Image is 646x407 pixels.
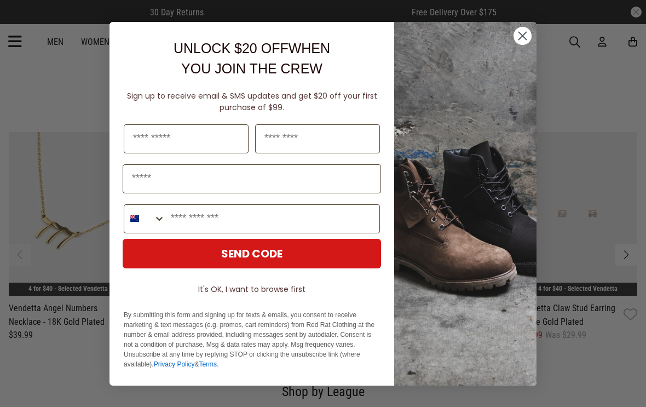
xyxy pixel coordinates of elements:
[181,61,322,76] span: YOU JOIN THE CREW
[394,22,537,386] img: f7662613-148e-4c88-9575-6c6b5b55a647.jpeg
[174,41,289,56] span: UNLOCK $20 OFF
[124,124,249,153] input: First Name
[289,41,330,56] span: WHEN
[9,4,42,37] button: Open LiveChat chat widget
[199,360,217,368] a: Terms
[124,310,380,369] p: By submitting this form and signing up for texts & emails, you consent to receive marketing & tex...
[130,214,139,223] img: New Zealand
[123,239,381,268] button: SEND CODE
[154,360,195,368] a: Privacy Policy
[123,164,381,193] input: Email
[124,205,165,233] button: Search Countries
[123,279,381,299] button: It's OK, I want to browse first
[513,26,532,45] button: Close dialog
[127,90,377,113] span: Sign up to receive email & SMS updates and get $20 off your first purchase of $99.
